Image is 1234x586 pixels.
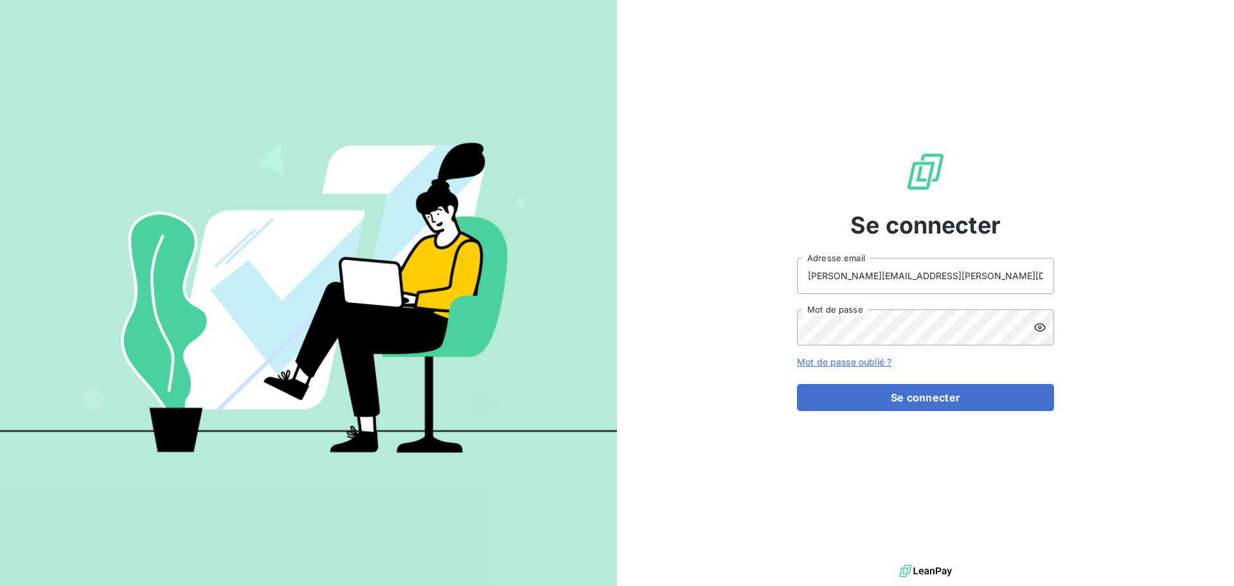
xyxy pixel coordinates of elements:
[797,356,891,367] a: Mot de passe oublié ?
[905,151,946,192] img: Logo LeanPay
[850,208,1001,243] span: Se connecter
[899,562,952,581] img: logo
[797,384,1054,411] button: Se connecter
[797,258,1054,294] input: placeholder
